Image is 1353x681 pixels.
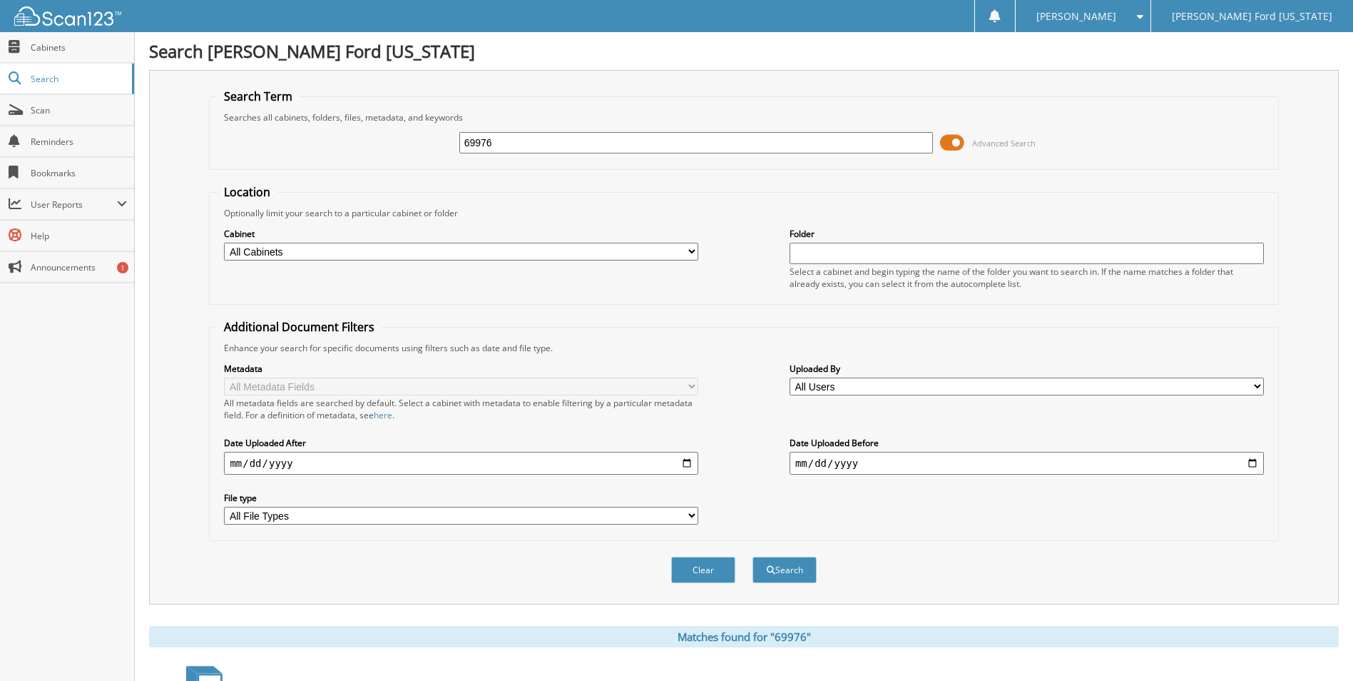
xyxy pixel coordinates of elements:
span: Reminders [31,136,127,148]
label: Folder [790,228,1264,240]
span: Cabinets [31,41,127,54]
div: Enhance your search for specific documents using filters such as date and file type. [217,342,1270,354]
legend: Additional Document Filters [217,319,382,335]
span: Help [31,230,127,242]
legend: Search Term [217,89,300,104]
span: Scan [31,104,127,116]
div: Searches all cabinets, folders, files, metadata, and keywords [217,111,1270,123]
div: All metadata fields are searched by default. Select a cabinet with metadata to enable filtering b... [224,397,698,421]
img: scan123-logo-white.svg [14,6,121,26]
div: Matches found for "69976" [149,626,1339,647]
span: Bookmarks [31,167,127,179]
span: [PERSON_NAME] [1036,12,1116,21]
h1: Search [PERSON_NAME] Ford [US_STATE] [149,39,1339,63]
button: Search [752,557,817,583]
label: Uploaded By [790,363,1264,375]
legend: Location [217,184,277,200]
span: Announcements [31,261,127,273]
div: Optionally limit your search to a particular cabinet or folder [217,207,1270,219]
span: Advanced Search [972,138,1036,148]
span: User Reports [31,198,117,211]
div: 1 [117,262,128,273]
label: Date Uploaded Before [790,437,1264,449]
input: end [790,452,1264,475]
span: [PERSON_NAME] Ford [US_STATE] [1172,12,1332,21]
span: Search [31,73,125,85]
label: File type [224,492,698,504]
label: Cabinet [224,228,698,240]
div: Select a cabinet and begin typing the name of the folder you want to search in. If the name match... [790,266,1264,290]
label: Date Uploaded After [224,437,698,449]
label: Metadata [224,363,698,375]
a: here [374,409,392,421]
button: Clear [671,557,735,583]
input: start [224,452,698,475]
